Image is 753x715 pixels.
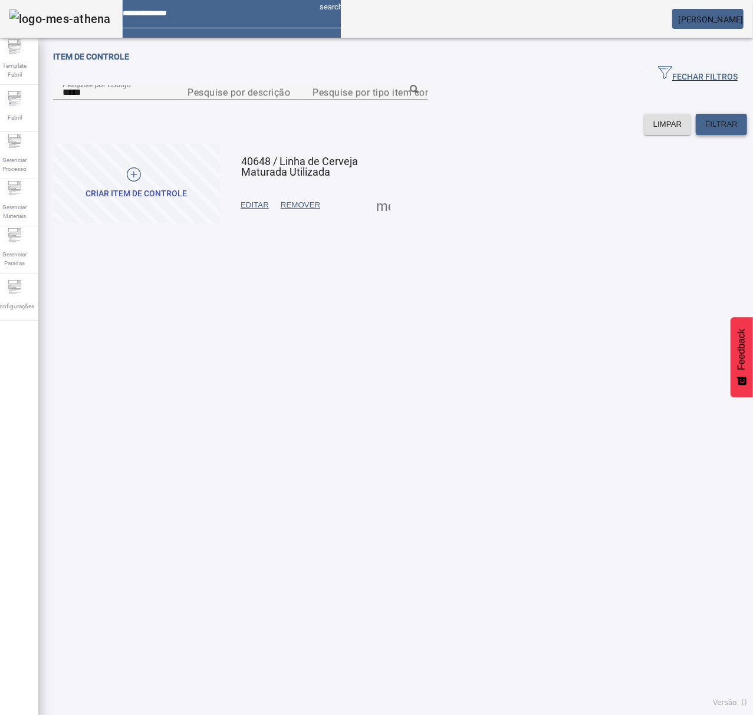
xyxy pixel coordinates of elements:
img: logo-mes-athena [9,9,111,28]
span: Item de controle [53,52,129,61]
span: 40648 / Linha de Cerveja Maturada Utilizada [241,155,358,178]
button: FILTRAR [696,114,747,135]
button: REMOVER [275,195,326,216]
span: REMOVER [281,199,320,211]
span: Feedback [736,329,747,370]
button: Criar item de controle [53,144,220,223]
mat-label: Pesquise por tipo item controle [313,87,451,98]
span: EDITAR [241,199,269,211]
button: LIMPAR [644,114,692,135]
mat-label: Pesquise por Código [63,80,131,88]
button: Mais [373,195,394,216]
mat-label: Pesquise por descrição [188,87,290,98]
button: FECHAR FILTROS [649,64,747,85]
span: Versão: () [713,698,747,707]
span: FECHAR FILTROS [658,65,738,83]
button: Feedback - Mostrar pesquisa [731,317,753,397]
button: EDITAR [235,195,275,216]
span: LIMPAR [653,118,682,130]
div: Criar item de controle [86,188,188,200]
span: Fabril [4,110,25,126]
span: [PERSON_NAME] [679,15,744,24]
span: FILTRAR [705,118,738,130]
input: Number [313,85,419,100]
